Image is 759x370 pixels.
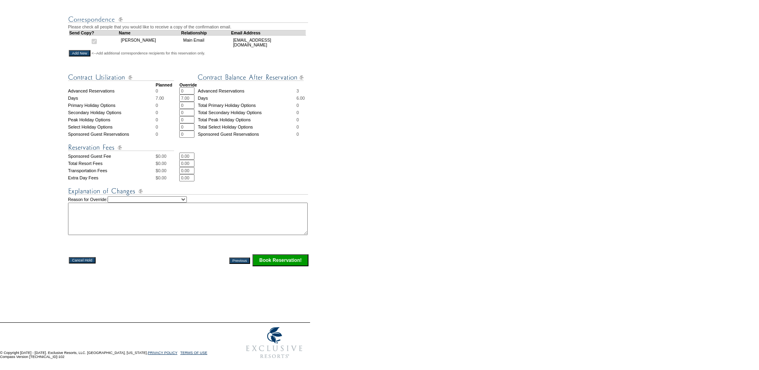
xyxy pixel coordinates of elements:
span: 0 [296,110,299,115]
td: Transportation Fees [68,167,156,174]
input: Previous [229,257,250,264]
span: 6.00 [296,96,305,101]
span: 7.00 [156,96,164,101]
td: $ [156,174,179,181]
td: $ [156,153,179,160]
td: Email Address [231,30,306,35]
td: Total Resort Fees [68,160,156,167]
td: Secondary Holiday Options [68,109,156,116]
td: Sponsored Guest Fee [68,153,156,160]
strong: Override [179,82,197,87]
td: Extra Day Fees [68,174,156,181]
span: 0 [156,110,158,115]
td: $ [156,167,179,174]
td: $ [156,160,179,167]
td: Days [198,95,296,102]
img: Contract Balance After Reservation [198,72,304,82]
input: Click this button to finalize your reservation. [252,254,308,266]
span: Please check all people that you would like to receive a copy of the confirmation email. [68,24,231,29]
strong: Planned [156,82,172,87]
td: Sponsored Guest Reservations [198,131,296,138]
td: Advanced Reservations [68,87,156,95]
td: Sponsored Guest Reservations [68,131,156,138]
span: 3 [296,88,299,93]
a: PRIVACY POLICY [148,351,177,355]
td: Name [119,30,181,35]
span: 0 [296,117,299,122]
td: Primary Holiday Options [68,102,156,109]
td: [PERSON_NAME] [119,35,181,49]
td: Send Copy? [69,30,119,35]
span: <--Add additional correspondence recipients for this reservation only. [92,51,205,56]
a: TERMS OF USE [180,351,208,355]
span: 0 [156,117,158,122]
td: Days [68,95,156,102]
input: Add New [69,50,90,56]
td: Total Peak Holiday Options [198,116,296,123]
td: Relationship [181,30,231,35]
td: Advanced Reservations [198,87,296,95]
td: Main Email [181,35,231,49]
img: Reservation Fees [68,143,174,153]
td: Total Select Holiday Options [198,123,296,131]
span: 0 [156,88,158,93]
td: Reason for Override: [68,196,309,235]
span: 0 [296,103,299,108]
td: Select Holiday Options [68,123,156,131]
span: 0 [156,103,158,108]
span: 0 [156,132,158,137]
td: Total Secondary Holiday Options [198,109,296,116]
img: Explanation of Changes [68,186,308,196]
span: 0.00 [158,175,166,180]
span: 0.00 [158,161,166,166]
td: [EMAIL_ADDRESS][DOMAIN_NAME] [231,35,306,49]
img: Contract Utilization [68,72,174,82]
span: 0 [156,125,158,129]
span: 0.00 [158,154,166,159]
span: 0 [296,132,299,137]
span: 0.00 [158,168,166,173]
img: Exclusive Resorts [238,323,310,363]
span: 0 [296,125,299,129]
td: Peak Holiday Options [68,116,156,123]
td: Total Primary Holiday Options [198,102,296,109]
input: Cancel Hold [69,257,96,263]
